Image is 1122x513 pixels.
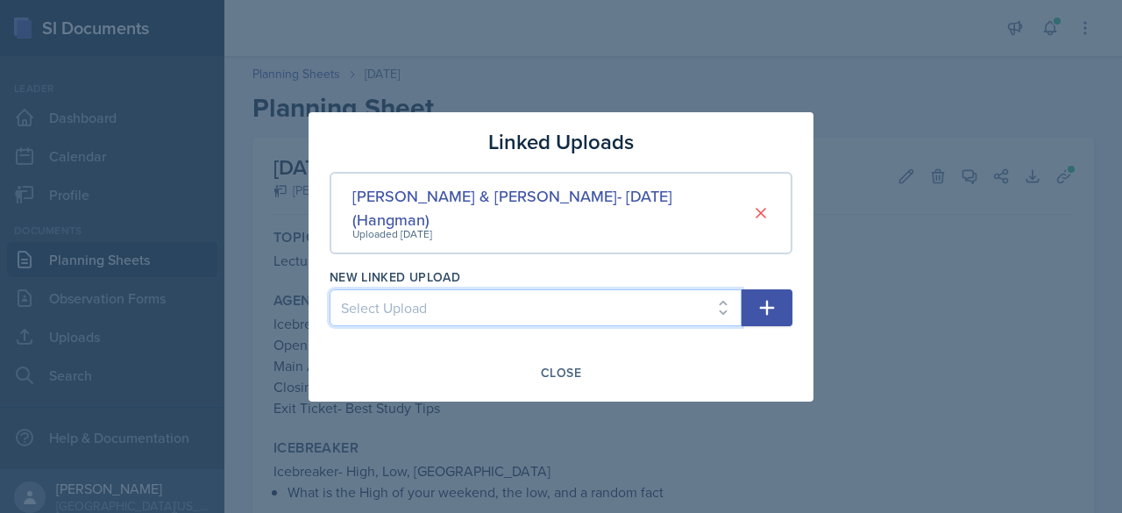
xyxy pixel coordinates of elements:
[541,366,581,380] div: Close
[352,184,752,232] div: [PERSON_NAME] & [PERSON_NAME]- [DATE] (Hangman)
[529,358,593,388] button: Close
[488,126,634,158] h3: Linked Uploads
[330,268,460,286] label: New Linked Upload
[352,226,752,242] div: Uploaded [DATE]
